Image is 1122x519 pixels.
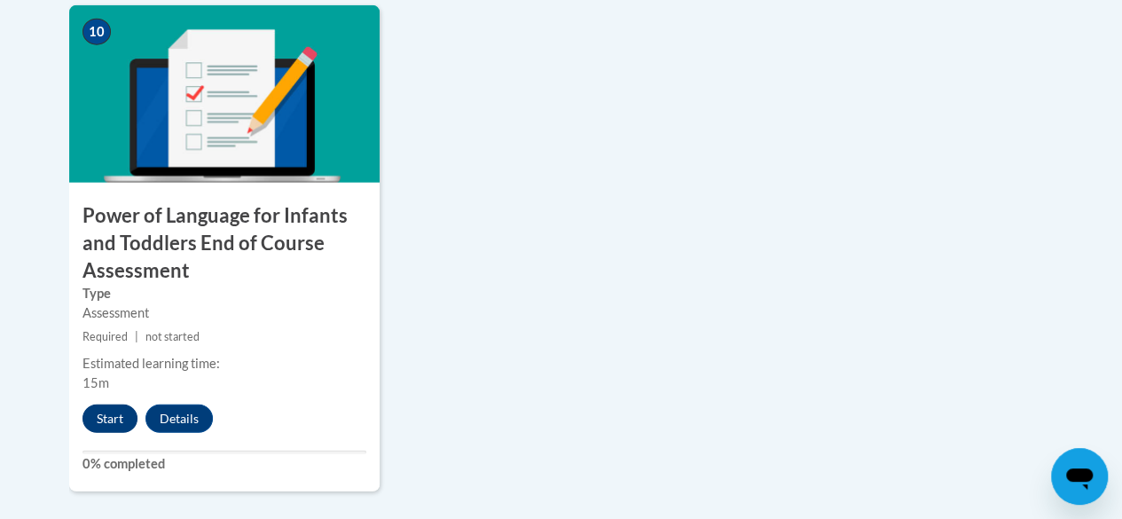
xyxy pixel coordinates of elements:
[82,354,366,374] div: Estimated learning time:
[82,405,137,433] button: Start
[82,454,366,474] label: 0% completed
[69,5,380,183] img: Course Image
[82,284,366,303] label: Type
[145,405,213,433] button: Details
[82,375,109,390] span: 15m
[82,330,128,343] span: Required
[135,330,138,343] span: |
[69,202,380,284] h3: Power of Language for Infants and Toddlers End of Course Assessment
[82,303,366,323] div: Assessment
[145,330,200,343] span: not started
[1051,448,1108,505] iframe: Button to launch messaging window
[82,19,111,45] span: 10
